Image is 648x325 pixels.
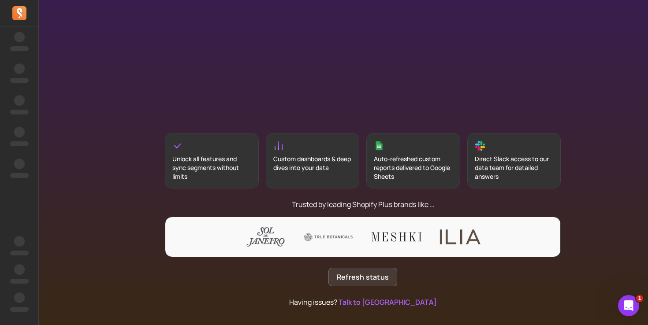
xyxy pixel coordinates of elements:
div: Direct Slack access to our data team for detailed answers [475,155,554,181]
img: Sol de Janeiro logo [246,224,285,250]
span: ‌ [10,307,29,312]
span: ‌ [14,63,25,74]
span: ‌ [14,127,25,137]
span: ‌ [14,95,25,106]
span: ‌ [10,173,29,178]
img: ILIA logo [439,224,480,250]
span: ‌ [14,264,25,275]
p: Having issues? [165,297,561,307]
p: Trusted by leading Shopify Plus brands like … [165,199,561,210]
button: Refresh status [328,268,397,286]
span: ‌ [10,141,29,146]
span: ‌ [10,46,29,51]
iframe: Intercom live chat [618,295,639,316]
span: ‌ [10,110,29,114]
button: Talk to [GEOGRAPHIC_DATA] [339,297,437,307]
div: Auto-refreshed custom reports delivered to Google Sheets [374,155,453,181]
span: ‌ [14,159,25,169]
span: ‌ [14,32,25,42]
img: Meshki logo [371,224,422,250]
img: True Botanicals logo [303,224,354,250]
span: ‌ [10,279,29,284]
span: ‌ [14,292,25,303]
span: ‌ [10,251,29,255]
span: ‌ [14,236,25,247]
span: 1 [636,295,643,302]
span: ‌ [10,78,29,83]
